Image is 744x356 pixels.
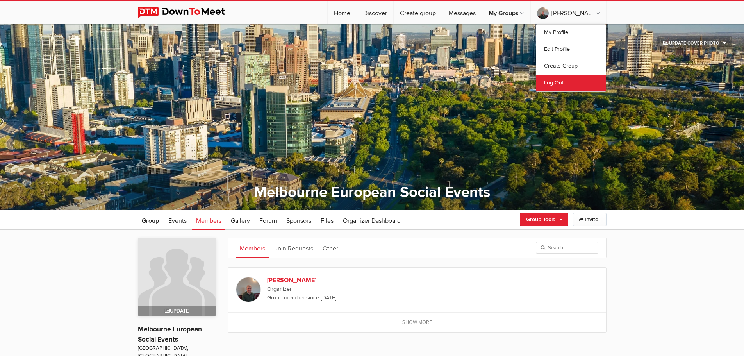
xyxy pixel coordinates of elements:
span: Members [196,217,221,225]
a: Events [164,210,191,230]
a: Update Cover Photo [657,36,732,50]
a: My Profile [536,25,606,41]
b: [PERSON_NAME] [267,275,401,285]
a: Discover [357,1,393,24]
span: Forum [259,217,277,225]
a: My Groups [482,1,530,24]
a: Group Tools [520,213,568,226]
a: Create Group [536,58,606,75]
a: [PERSON_NAME] [531,1,606,24]
a: Join Requests [271,238,317,258]
span: Files [321,217,334,225]
span: Organizer Dashboard [343,217,401,225]
a: Show more [228,313,606,332]
a: Melbourne European Social Events [254,183,490,201]
span: Gallery [231,217,250,225]
span: Group member since [DATE] [267,293,490,302]
a: Create group [394,1,442,24]
a: Members [236,238,269,258]
a: Edit Profile [536,41,606,58]
a: Melbourne European Social Events [138,325,202,343]
a: Update [138,238,216,316]
span: Events [168,217,187,225]
a: Members [192,210,225,230]
a: Forum [255,210,281,230]
a: Home [328,1,357,24]
a: Group [138,210,163,230]
a: Invite [573,213,607,226]
input: Search [536,242,598,254]
a: [PERSON_NAME] Organizer Group member since [DATE] [236,268,490,312]
a: Files [317,210,337,230]
a: Other [319,238,342,258]
a: Log Out [536,75,606,91]
span: Sponsors [286,217,311,225]
a: Gallery [227,210,254,230]
img: Melbourne European Social Events [138,238,216,316]
a: Sponsors [282,210,315,230]
span: Organizer [267,285,490,293]
span: Group [142,217,159,225]
img: DownToMeet [138,7,237,18]
img: Matt [236,277,261,302]
a: Organizer Dashboard [339,210,405,230]
span: Update [165,308,189,314]
a: Messages [442,1,482,24]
